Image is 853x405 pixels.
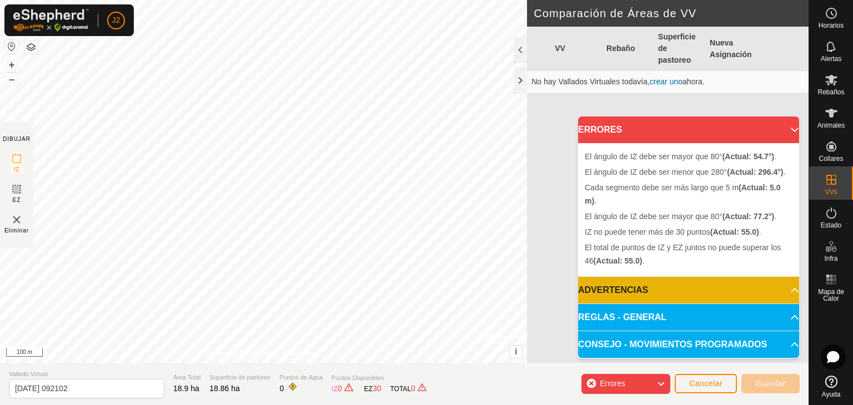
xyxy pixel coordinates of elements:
div: EZ [364,383,382,394]
div: IZ [332,383,355,394]
p-accordion-header: ERRORES [578,117,799,143]
span: Eliminar [4,226,29,235]
button: Restablecer Mapa [5,40,18,53]
span: Horarios [819,22,844,29]
span: El ángulo de IZ debe ser mayor que 80° . [585,152,776,161]
span: Animales [817,122,845,129]
span: EZ [13,196,21,204]
span: ADVERTENCIAS [578,283,648,297]
span: Puntos de Agua [279,373,323,382]
span: 0 [411,384,415,393]
p-accordion-content: ERRORES [578,143,799,276]
img: VV [10,213,23,226]
a: Contáctenos [284,348,321,358]
th: Superficie de pastoreo [654,27,705,71]
b: (Actual: 77.2°) [722,212,775,221]
span: Estado [821,222,841,229]
span: IZ [14,165,20,174]
td: No hay Vallados Virtuales todavía, ahora. [527,71,809,93]
a: crear uno [650,77,683,86]
span: Alertas [821,55,841,62]
button: – [5,73,18,86]
p-accordion-header: ADVERTENCIAS [578,277,799,303]
span: i [515,347,517,356]
span: 0 [279,384,284,393]
button: i [510,346,522,358]
span: Superficie de pastoreo [209,373,270,382]
button: Guardar [741,374,800,393]
b: (Actual: 5.0 m) [585,183,781,205]
span: CONSEJO - MOVIMIENTOS PROGRAMADOS [578,338,767,351]
th: Rebaño [602,27,654,71]
span: Guardar [755,379,786,388]
p-accordion-header: REGLAS - GENERAL [578,304,799,331]
b: (Actual: 55.0) [594,256,643,265]
span: ERRORES [578,123,622,136]
span: El ángulo de IZ debe ser mayor que 80° . [585,212,776,221]
th: Nueva Asignación [705,27,757,71]
span: 18.9 ha [173,384,199,393]
span: 18.86 ha [209,384,240,393]
button: Cancelar [675,374,737,393]
button: Capas del Mapa [24,40,38,54]
span: VVs [825,189,837,195]
img: Logo Gallagher [13,9,89,32]
button: + [5,58,18,72]
span: Ayuda [822,391,841,398]
div: TOTAL [390,383,428,394]
span: El total de puntos de IZ y EZ juntos no puede superar los 46 . [585,243,781,265]
span: Rebaños [817,89,844,95]
span: Área Total [173,373,200,382]
a: Ayuda [809,371,853,402]
span: Mapa de Calor [812,288,850,302]
h2: Comparación de Áreas de VV [534,7,809,20]
b: (Actual: 54.7°) [722,152,775,161]
a: Política de Privacidad [206,348,270,358]
span: Cancelar [689,379,722,388]
span: El ángulo de IZ debe ser menor que 280° . [585,168,785,176]
span: Errores [600,379,625,388]
th: VV [550,27,602,71]
span: J2 [112,14,121,26]
div: DIBUJAR [3,135,31,143]
span: Puntos Disponibles [332,373,429,383]
span: Collares [819,155,843,162]
b: (Actual: 296.4°) [727,168,783,176]
span: 30 [373,384,382,393]
span: Cada segmento debe ser más largo que 5 m . [585,183,781,205]
span: IZ no puede tener más de 30 puntos . [585,227,761,236]
span: 0 [338,384,342,393]
span: Vallado Virtual [9,369,164,379]
b: (Actual: 55.0) [710,227,759,236]
p-accordion-header: CONSEJO - MOVIMIENTOS PROGRAMADOS [578,331,799,358]
span: Infra [824,255,837,262]
span: REGLAS - GENERAL [578,311,666,324]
